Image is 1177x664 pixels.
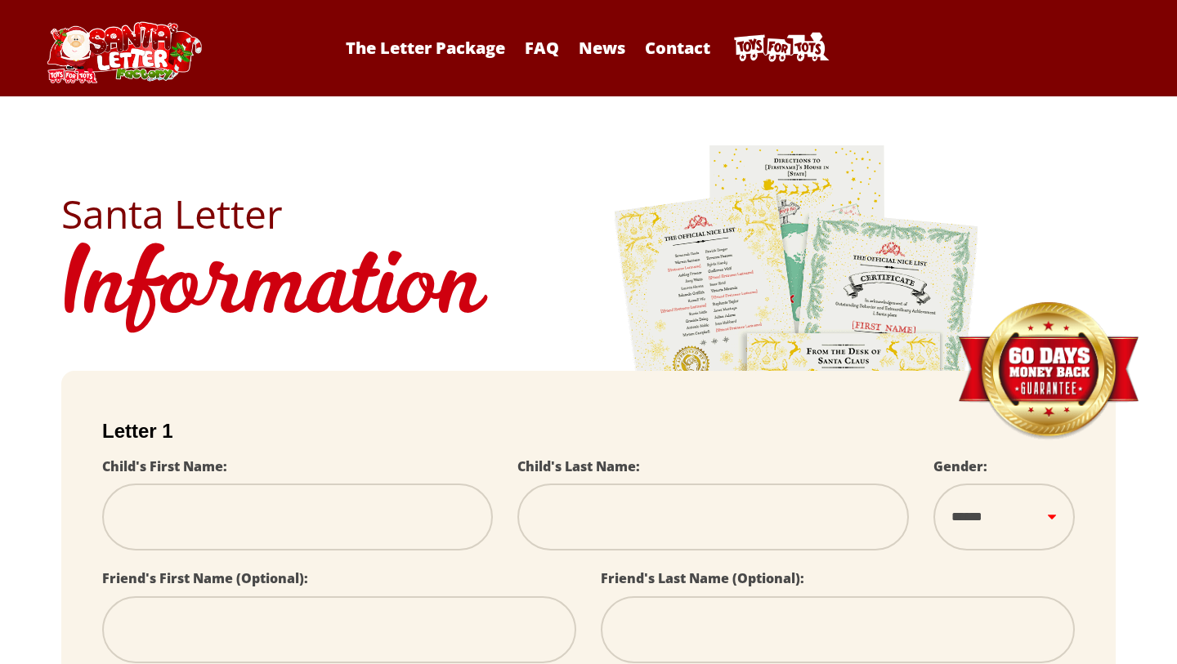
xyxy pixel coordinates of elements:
h2: Letter 1 [102,420,1075,443]
a: News [571,37,633,59]
label: Child's Last Name: [517,457,640,475]
img: letters.png [613,143,981,599]
a: FAQ [517,37,567,59]
a: Contact [637,37,718,59]
h2: Santa Letter [61,194,1116,234]
label: Child's First Name: [102,457,227,475]
label: Friend's First Name (Optional): [102,569,308,587]
img: Money Back Guarantee [956,301,1140,441]
a: The Letter Package [338,37,513,59]
img: Santa Letter Logo [42,21,205,83]
label: Gender: [933,457,987,475]
label: Friend's Last Name (Optional): [601,569,804,587]
h1: Information [61,234,1116,346]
